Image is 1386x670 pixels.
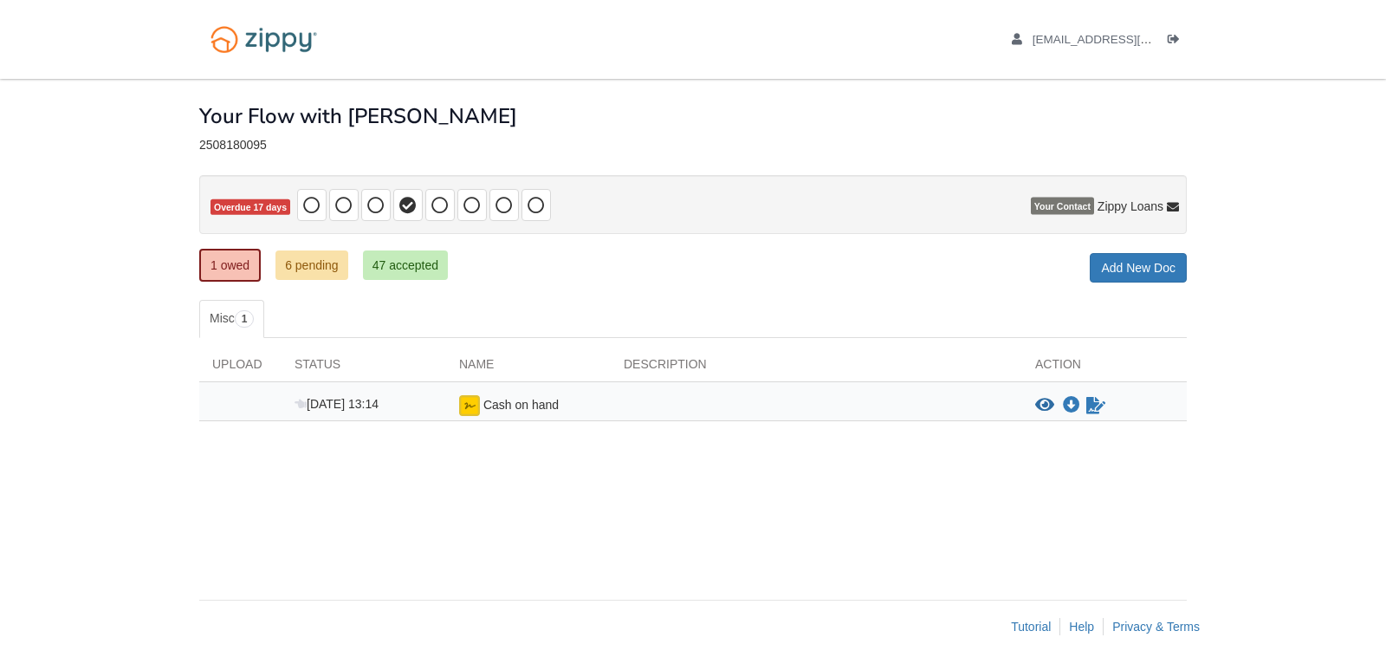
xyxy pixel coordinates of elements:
[1031,198,1094,215] span: Your Contact
[1012,33,1231,50] a: edit profile
[1112,620,1200,634] a: Privacy & Terms
[1063,399,1080,413] a: Download Cash on hand
[295,397,379,411] span: [DATE] 13:14
[1090,253,1187,283] a: Add New Doc
[446,355,611,381] div: Name
[199,300,264,338] a: Misc
[235,310,255,328] span: 1
[199,355,282,381] div: Upload
[1069,620,1094,634] a: Help
[1035,397,1054,414] button: View Cash on hand
[1085,395,1107,416] a: Sign Form
[611,355,1022,381] div: Description
[459,395,480,416] img: Ready for you to esign
[199,105,517,127] h1: Your Flow with [PERSON_NAME]
[1011,620,1051,634] a: Tutorial
[1022,355,1187,381] div: Action
[210,199,290,216] span: Overdue 17 days
[199,249,261,282] a: 1 owed
[1168,33,1187,50] a: Log out
[199,138,1187,153] div: 2508180095
[483,398,559,412] span: Cash on hand
[363,250,448,280] a: 47 accepted
[1098,198,1163,215] span: Zippy Loans
[1033,33,1231,46] span: eolivares@blueleafresidential.com
[275,250,348,280] a: 6 pending
[282,355,446,381] div: Status
[199,17,328,62] img: Logo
